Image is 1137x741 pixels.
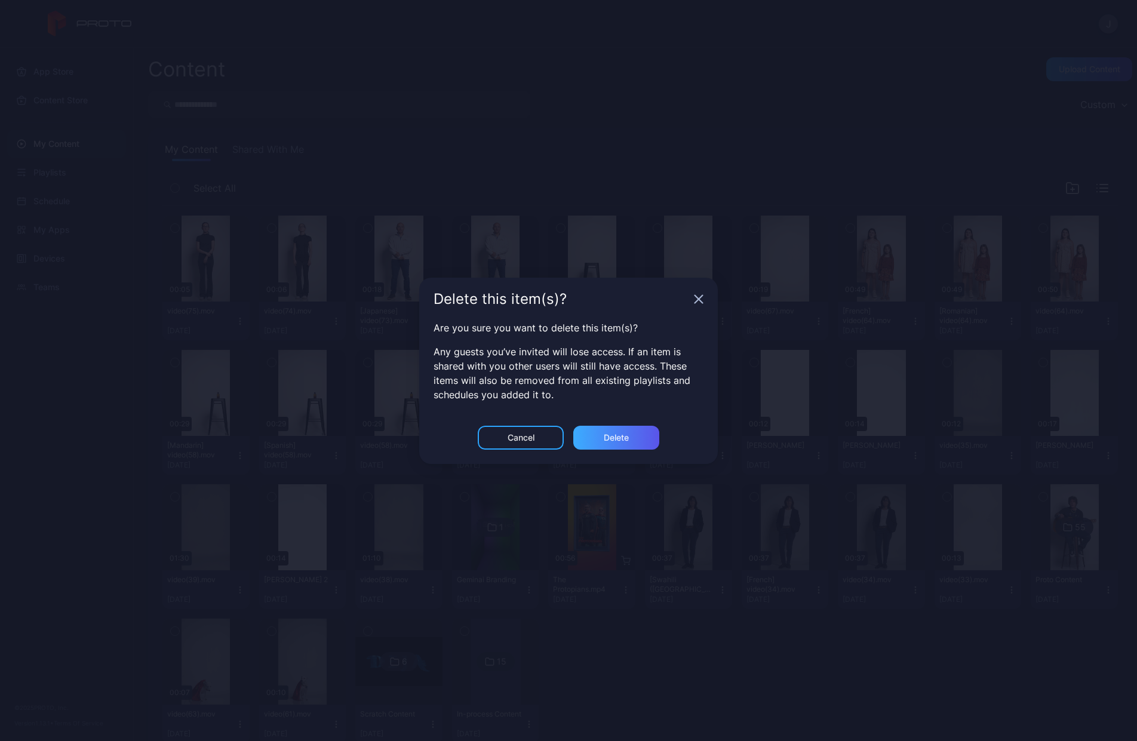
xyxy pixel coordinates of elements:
p: Are you sure you want to delete this item(s)? [434,321,703,335]
p: Any guests you’ve invited will lose access. If an item is shared with you other users will still ... [434,345,703,402]
div: Delete [604,433,629,442]
button: Cancel [478,426,564,450]
div: Delete this item(s)? [434,292,689,306]
div: Cancel [508,433,534,442]
button: Delete [573,426,659,450]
